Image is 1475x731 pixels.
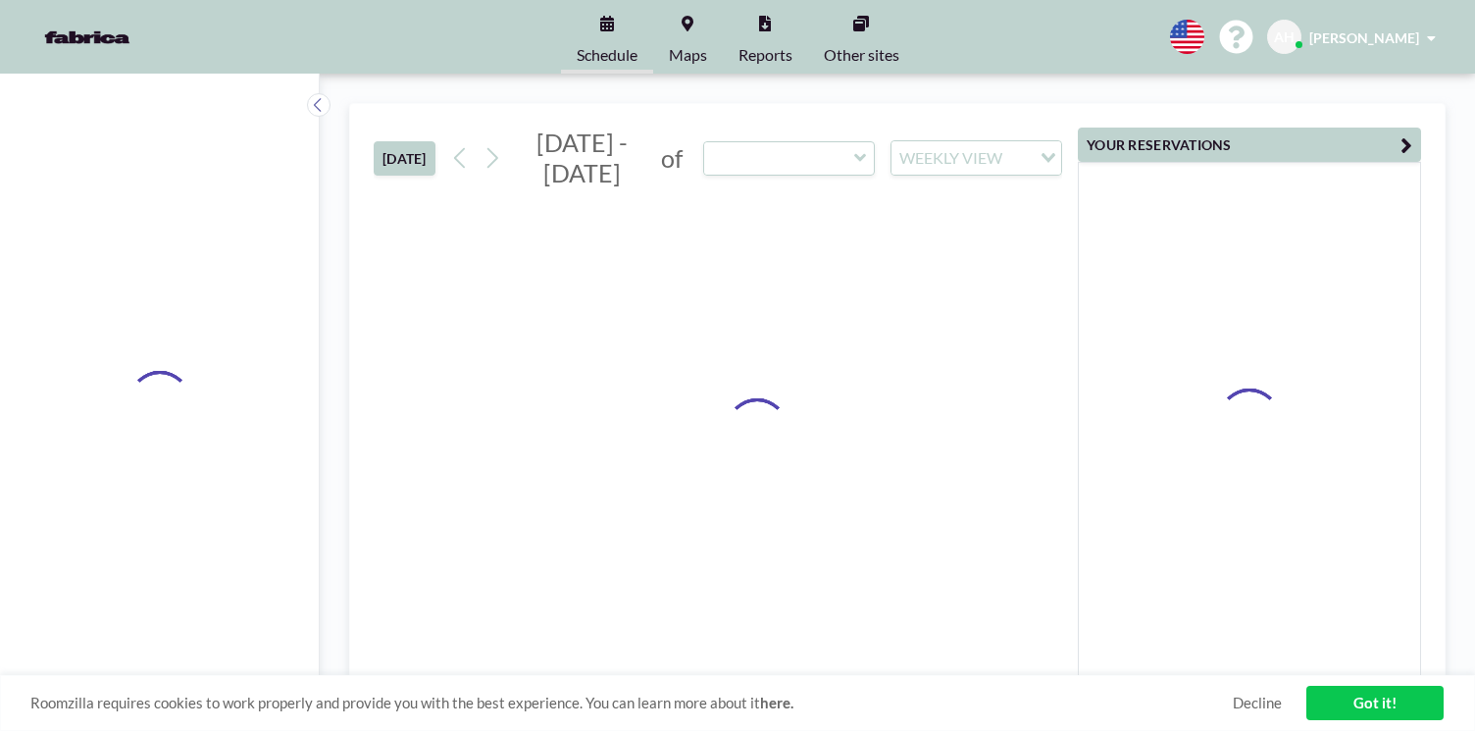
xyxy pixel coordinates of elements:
span: AH [1274,28,1295,46]
div: Search for option [891,141,1061,175]
input: Search for option [1008,145,1029,171]
a: here. [760,694,793,711]
img: organization-logo [31,18,143,57]
span: Other sites [824,47,899,63]
span: WEEKLY VIEW [895,145,1006,171]
span: Maps [669,47,707,63]
span: [DATE] - [DATE] [536,128,628,187]
span: of [661,143,683,174]
a: Got it! [1306,686,1444,720]
a: Decline [1233,694,1282,712]
span: [PERSON_NAME] [1309,29,1419,46]
button: [DATE] [374,141,435,176]
span: Schedule [577,47,637,63]
span: Reports [738,47,792,63]
span: Roomzilla requires cookies to work properly and provide you with the best experience. You can lea... [30,694,1233,712]
button: YOUR RESERVATIONS [1078,128,1421,162]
